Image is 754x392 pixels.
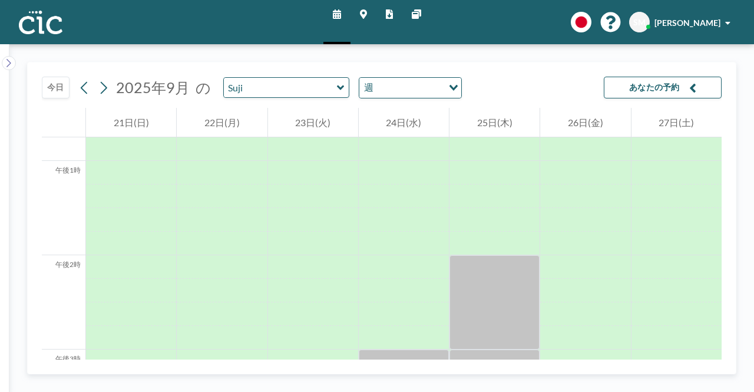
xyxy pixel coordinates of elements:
[604,77,722,98] button: あなたの予約
[114,117,149,128] font: 21日(日)
[55,354,81,363] font: 午後3時
[42,77,70,98] button: 今日
[659,117,694,128] font: 27日(土)
[196,78,211,96] font: の
[204,117,240,128] font: 22日(月)
[633,17,646,27] font: SM
[629,82,680,92] font: あなたの予約
[386,117,421,128] font: 24日(水)
[55,260,81,269] font: 午後2時
[377,80,442,95] input: オプションを検索
[364,81,373,93] font: 週
[19,11,62,34] img: 組織ロゴ
[654,18,720,28] font: [PERSON_NAME]
[55,166,81,174] font: 午後1時
[224,78,337,97] input: スジ
[47,82,64,92] font: 今日
[116,78,190,96] font: 2025年9月
[295,117,330,128] font: 23日(火)
[477,117,512,128] font: 25日(木)
[568,117,603,128] font: 26日(金)
[359,78,461,98] div: オプションを検索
